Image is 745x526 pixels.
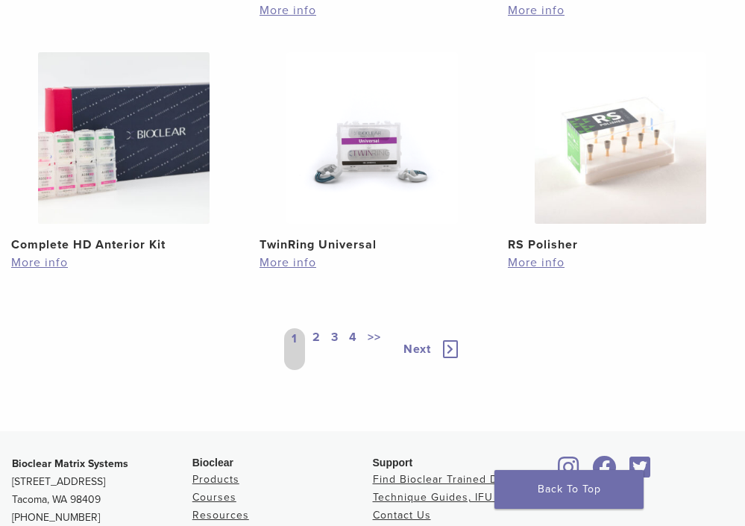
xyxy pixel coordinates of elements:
a: Bioclear [587,465,621,480]
a: More info [508,254,734,272]
a: Resources [192,509,249,522]
a: Bioclear [553,465,584,480]
span: Support [373,457,413,469]
a: More info [11,254,237,272]
a: Technique Guides, IFU & SDS [373,491,529,504]
a: More info [508,1,734,19]
h2: Complete HD Anterior Kit [11,236,237,254]
a: 4 [346,328,360,370]
a: >> [365,328,384,370]
img: RS Polisher [535,52,706,224]
a: Find Bioclear Trained Doctors [373,473,532,486]
a: 2 [309,328,324,370]
img: Complete HD Anterior Kit [38,52,210,224]
a: Contact Us [373,509,431,522]
span: Next [403,342,431,357]
a: Back To Top [494,470,644,509]
a: More info [260,254,485,272]
a: More info [260,1,485,19]
a: 3 [328,328,342,370]
h2: RS Polisher [508,236,734,254]
strong: Bioclear Matrix Systems [12,457,128,470]
span: Bioclear [192,457,233,469]
a: Products [192,473,239,486]
a: Complete HD Anterior KitComplete HD Anterior Kit [11,52,237,254]
img: TwinRing Universal [286,52,458,224]
a: RS PolisherRS Polisher [508,52,734,254]
h2: TwinRing Universal [260,236,485,254]
a: TwinRing UniversalTwinRing Universal [260,52,485,254]
a: Courses [192,491,236,504]
a: Bioclear [625,465,656,480]
a: 1 [284,328,305,370]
